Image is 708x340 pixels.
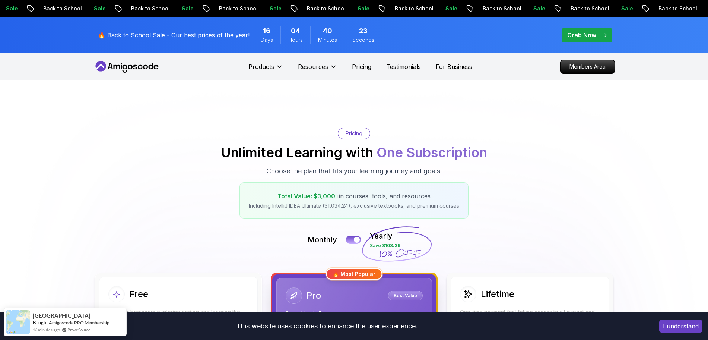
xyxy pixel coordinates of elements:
p: Monthly [308,234,337,245]
span: 4 Hours [291,26,300,36]
p: Pricing [346,130,362,137]
h2: Free [129,288,148,300]
button: Resources [298,62,337,77]
p: Sale [312,5,336,12]
p: Ideal for beginners exploring coding and learning the basics for free. [108,308,248,323]
a: Pricing [352,62,371,71]
p: Sale [48,5,72,12]
span: 40 Minutes [323,26,332,36]
span: Hours [288,36,303,44]
p: One-time payment for lifetime access to all current and future courses. [460,308,600,323]
p: Choose the plan that fits your learning journey and goals. [266,166,442,176]
p: in courses, tools, and resources [249,192,459,201]
p: Sale [400,5,424,12]
p: Back to School [86,5,136,12]
p: Back to School [613,5,664,12]
span: [GEOGRAPHIC_DATA] [33,312,91,319]
p: Back to School [174,5,224,12]
span: 16 Days [263,26,270,36]
p: Sale [664,5,688,12]
img: provesource social proof notification image [6,310,30,334]
span: Days [261,36,273,44]
p: Grab Now [567,31,596,40]
span: Bought [33,319,48,325]
p: Back to School [349,5,400,12]
p: Sale [224,5,248,12]
p: Resources [298,62,328,71]
a: ProveSource [67,327,91,333]
a: Testimonials [386,62,421,71]
span: Total Value: $3,000+ [277,192,339,200]
h2: Unlimited Learning with [221,145,487,160]
button: Products [248,62,283,77]
a: For Business [436,62,472,71]
span: 23 Seconds [359,26,368,36]
a: Members Area [560,60,615,74]
p: 🔥 Back to School Sale - Our best prices of the year! [98,31,250,40]
p: Sale [136,5,160,12]
p: Best Value [389,292,422,299]
h2: Pro [307,290,321,302]
p: Products [248,62,274,71]
div: This website uses cookies to enhance the user experience. [6,318,648,334]
a: Amigoscode PRO Membership [49,320,109,325]
span: Seconds [352,36,374,44]
p: Including IntelliJ IDEA Ultimate ($1,034.24), exclusive textbooks, and premium courses [249,202,459,210]
p: Back to School [437,5,488,12]
p: Members Area [561,60,615,73]
p: Everything in Free, plus [286,310,423,317]
span: 16 minutes ago [33,327,60,333]
span: Minutes [318,36,337,44]
p: Back to School [525,5,576,12]
span: One Subscription [377,144,487,161]
button: Accept cookies [659,320,702,333]
p: Sale [488,5,512,12]
p: Back to School [261,5,312,12]
h2: Lifetime [481,288,514,300]
p: Sale [576,5,600,12]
